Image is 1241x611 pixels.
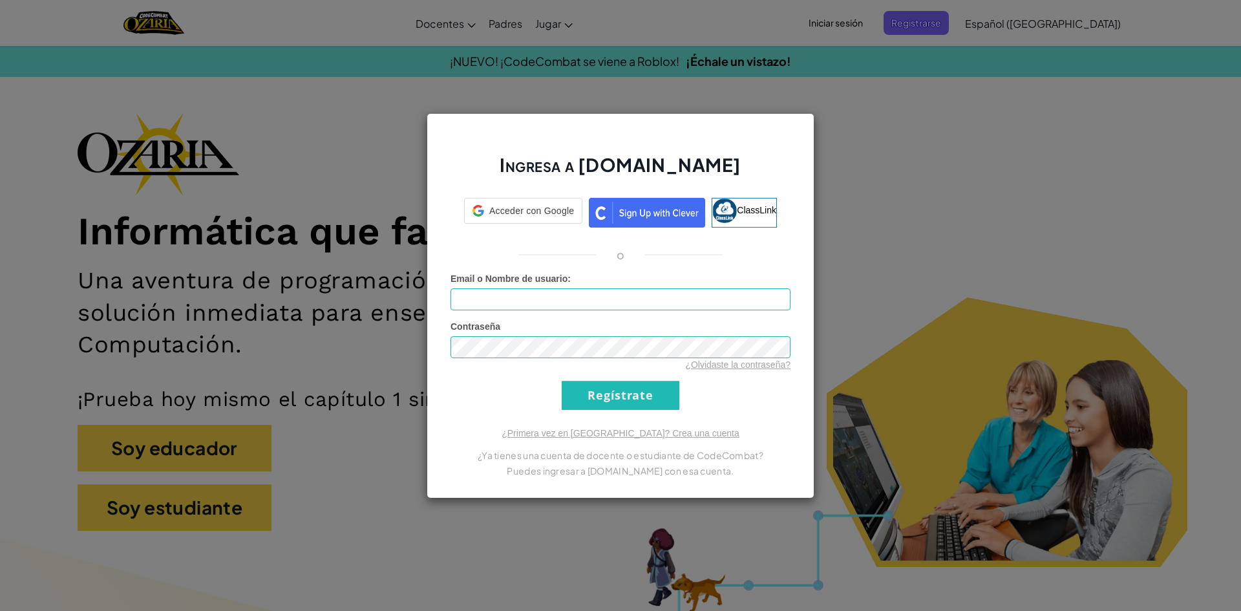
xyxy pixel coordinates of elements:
[464,198,582,224] div: Acceder con Google
[712,198,737,223] img: classlink-logo-small.png
[464,198,582,228] a: Acceder con Google
[737,204,776,215] span: ClassLink
[502,428,739,438] a: ¿Primera vez en [GEOGRAPHIC_DATA]? Crea una cuenta
[685,359,790,370] a: ¿Olvidaste la contraseña?
[489,204,574,217] span: Acceder con Google
[562,381,679,410] input: Regístrate
[451,272,571,285] label: :
[451,273,567,284] span: Email o Nombre de usuario
[451,321,500,332] span: Contraseña
[589,198,705,228] img: clever_sso_button@2x.png
[617,247,624,263] p: o
[451,153,790,190] h2: Ingresa a [DOMAIN_NAME]
[451,447,790,463] p: ¿Ya tienes una cuenta de docente o estudiante de CodeCombat?
[451,463,790,478] p: Puedes ingresar a [DOMAIN_NAME] con esa cuenta.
